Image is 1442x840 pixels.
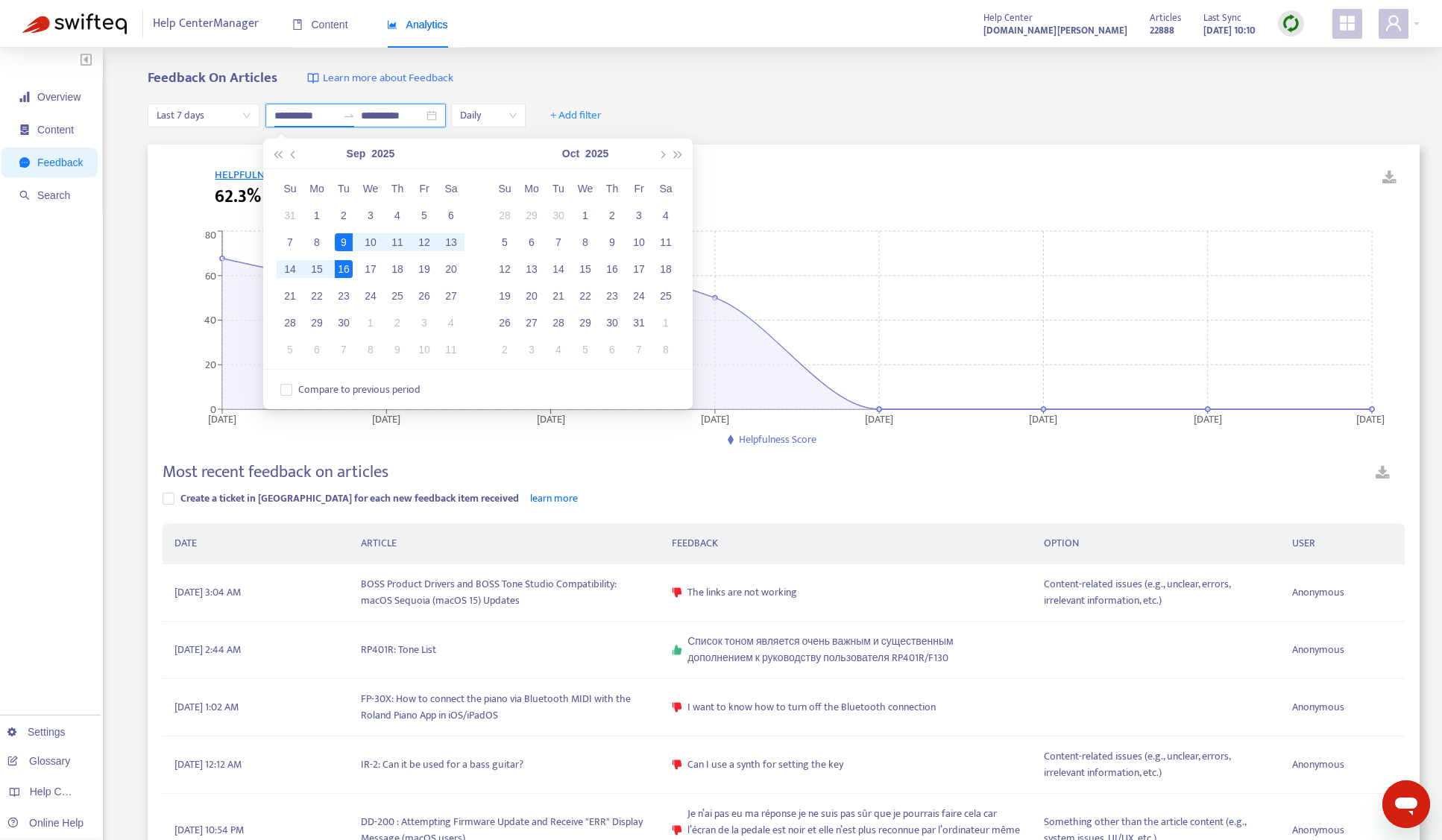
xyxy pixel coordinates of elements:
[281,206,299,224] div: 31
[491,202,518,229] td: 2025-09-28
[572,282,599,309] td: 2025-10-22
[330,256,357,282] td: 2025-09-16
[343,110,355,121] span: swap-right
[491,229,518,256] td: 2025-10-05
[739,431,816,448] span: Helpfulness Score
[308,206,326,224] div: 1
[303,229,330,256] td: 2025-09-08
[308,341,326,359] div: 6
[496,287,514,305] div: 19
[1280,523,1405,564] th: USER
[30,786,91,798] span: Help Centers
[572,309,599,336] td: 2025-10-29
[281,260,299,278] div: 14
[550,260,567,278] div: 14
[307,72,319,84] img: image-link
[626,336,652,363] td: 2025-11-07
[362,206,380,224] div: 3
[362,314,380,332] div: 1
[603,260,621,278] div: 16
[343,110,355,121] span: to
[281,314,299,332] div: 28
[148,66,277,89] b: Feedback On Articles
[1292,642,1344,658] span: Anonymous
[599,175,626,202] th: Th
[215,183,261,210] span: 62.3%
[335,233,353,251] div: 9
[652,175,679,202] th: Sa
[523,233,541,251] div: 6
[307,70,453,87] a: Learn more about Feedback
[599,256,626,282] td: 2025-10-16
[335,314,353,332] div: 30
[335,287,353,305] div: 23
[357,175,384,202] th: We
[545,282,572,309] td: 2025-10-21
[983,10,1033,26] span: Help Center
[411,202,438,229] td: 2025-09-05
[277,309,303,336] td: 2025-09-28
[1203,22,1256,39] strong: [DATE] 10:10
[357,336,384,363] td: 2025-10-08
[1357,410,1385,427] tspan: [DATE]
[362,260,380,278] div: 17
[652,336,679,363] td: 2025-11-08
[438,309,465,336] td: 2025-10-04
[652,229,679,256] td: 2025-10-11
[687,757,843,773] span: Can I use a synth for setting the key
[496,260,514,278] div: 12
[545,336,572,363] td: 2025-11-04
[1385,14,1402,32] span: user
[523,206,541,224] div: 29
[303,282,330,309] td: 2025-09-22
[388,233,406,251] div: 11
[281,341,299,359] div: 5
[388,260,406,278] div: 18
[174,584,241,601] span: [DATE] 3:04 AM
[163,462,388,482] h4: Most recent feedback on articles
[550,206,567,224] div: 30
[630,314,648,332] div: 31
[387,19,397,30] span: area-chart
[384,336,411,363] td: 2025-10-09
[292,19,348,31] span: Content
[657,314,675,332] div: 1
[384,309,411,336] td: 2025-10-02
[687,584,797,601] span: The links are not working
[572,229,599,256] td: 2025-10-08
[1292,699,1344,716] span: Anonymous
[572,175,599,202] th: We
[308,314,326,332] div: 29
[277,175,303,202] th: Su
[277,202,303,229] td: 2025-08-31
[411,282,438,309] td: 2025-09-26
[438,282,465,309] td: 2025-09-27
[330,229,357,256] td: 2025-09-09
[362,341,380,359] div: 8
[496,206,514,224] div: 28
[180,490,519,507] span: Create a ticket in [GEOGRAPHIC_DATA] for each new feedback item received
[205,227,216,244] tspan: 80
[347,139,366,168] button: Sep
[672,645,682,655] span: like
[277,336,303,363] td: 2025-10-05
[415,206,433,224] div: 5
[1150,10,1181,26] span: Articles
[438,229,465,256] td: 2025-09-13
[630,287,648,305] div: 24
[384,202,411,229] td: 2025-09-04
[630,260,648,278] div: 17
[491,309,518,336] td: 2025-10-26
[349,622,659,679] td: RP401R: Tone List
[362,287,380,305] div: 24
[371,139,394,168] button: 2025
[626,202,652,229] td: 2025-10-03
[983,22,1127,39] a: [DOMAIN_NAME][PERSON_NAME]
[630,206,648,224] div: 3
[349,736,659,794] td: IR-2: Can it be used for a bass guitar?
[7,755,70,767] a: Glossary
[205,356,216,373] tspan: 20
[562,139,579,168] button: Oct
[572,256,599,282] td: 2025-10-15
[438,175,465,202] th: Sa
